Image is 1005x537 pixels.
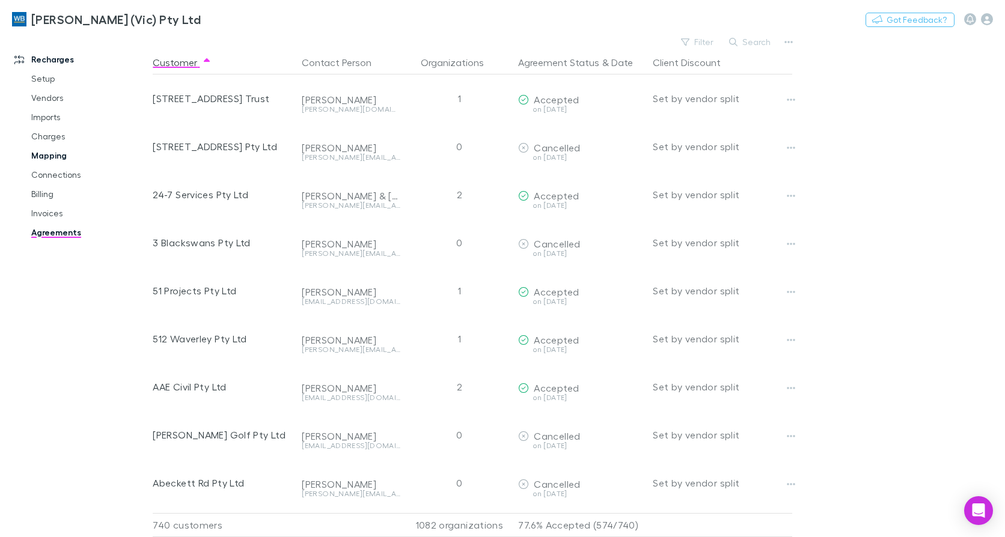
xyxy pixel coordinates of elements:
[534,142,580,153] span: Cancelled
[534,478,580,490] span: Cancelled
[405,411,513,459] div: 0
[19,108,159,127] a: Imports
[302,346,400,353] div: [PERSON_NAME][EMAIL_ADDRESS][DOMAIN_NAME]
[964,496,993,525] div: Open Intercom Messenger
[518,346,643,353] div: on [DATE]
[19,146,159,165] a: Mapping
[153,459,292,507] div: Abeckett Rd Pty Ltd
[518,514,643,536] p: 77.6% Accepted (574/740)
[153,315,292,363] div: 512 Waverley Pty Ltd
[405,123,513,171] div: 0
[534,286,579,297] span: Accepted
[19,127,159,146] a: Charges
[302,202,400,209] div: [PERSON_NAME][EMAIL_ADDRESS][DOMAIN_NAME]
[19,204,159,223] a: Invoices
[302,478,400,490] div: [PERSON_NAME]
[153,267,292,315] div: 51 Projects Pty Ltd
[302,490,400,497] div: [PERSON_NAME][EMAIL_ADDRESS][DOMAIN_NAME]
[153,411,292,459] div: [PERSON_NAME] Golf Pty Ltd
[5,5,208,34] a: [PERSON_NAME] (Vic) Pty Ltd
[534,382,579,393] span: Accepted
[405,219,513,267] div: 0
[534,238,580,249] span: Cancelled
[302,430,400,442] div: [PERSON_NAME]
[153,363,292,411] div: AAE Civil Pty Ltd
[534,430,580,441] span: Cancelled
[653,363,792,411] div: Set by vendor split
[518,490,643,497] div: on [DATE]
[19,69,159,88] a: Setup
[405,363,513,411] div: 2
[518,154,643,161] div: on [DATE]
[518,50,599,74] button: Agreement Status
[302,250,400,257] div: [PERSON_NAME][EMAIL_ADDRESS][DOMAIN_NAME]
[653,171,792,219] div: Set by vendor split
[302,190,400,202] div: [PERSON_NAME] & [PERSON_NAME]
[534,94,579,105] span: Accepted
[302,94,400,106] div: [PERSON_NAME]
[653,315,792,363] div: Set by vendor split
[19,184,159,204] a: Billing
[421,50,498,74] button: Organizations
[405,171,513,219] div: 2
[19,223,159,242] a: Agreements
[405,267,513,315] div: 1
[153,123,292,171] div: [STREET_ADDRESS] Pty Ltd
[405,315,513,363] div: 1
[302,238,400,250] div: [PERSON_NAME]
[518,202,643,209] div: on [DATE]
[518,250,643,257] div: on [DATE]
[518,394,643,401] div: on [DATE]
[405,513,513,537] div: 1082 organizations
[302,394,400,401] div: [EMAIL_ADDRESS][DOMAIN_NAME]
[302,334,400,346] div: [PERSON_NAME]
[302,382,400,394] div: [PERSON_NAME]
[653,74,792,123] div: Set by vendor split
[12,12,26,26] img: William Buck (Vic) Pty Ltd's Logo
[653,219,792,267] div: Set by vendor split
[19,88,159,108] a: Vendors
[611,50,633,74] button: Date
[302,50,386,74] button: Contact Person
[2,50,159,69] a: Recharges
[19,165,159,184] a: Connections
[534,190,579,201] span: Accepted
[653,50,735,74] button: Client Discount
[153,74,292,123] div: [STREET_ADDRESS] Trust
[302,106,400,113] div: [PERSON_NAME][DOMAIN_NAME][EMAIL_ADDRESS][PERSON_NAME][DOMAIN_NAME]
[153,219,292,267] div: 3 Blackswans Pty Ltd
[405,459,513,507] div: 0
[302,286,400,298] div: [PERSON_NAME]
[675,35,721,49] button: Filter
[653,267,792,315] div: Set by vendor split
[153,50,212,74] button: Customer
[653,459,792,507] div: Set by vendor split
[302,142,400,154] div: [PERSON_NAME]
[534,334,579,345] span: Accepted
[866,13,955,27] button: Got Feedback?
[723,35,778,49] button: Search
[302,442,400,449] div: [EMAIL_ADDRESS][DOMAIN_NAME]
[653,411,792,459] div: Set by vendor split
[518,298,643,305] div: on [DATE]
[405,74,513,123] div: 1
[653,123,792,171] div: Set by vendor split
[518,50,643,74] div: &
[518,442,643,449] div: on [DATE]
[302,298,400,305] div: [EMAIL_ADDRESS][DOMAIN_NAME]
[302,154,400,161] div: [PERSON_NAME][EMAIL_ADDRESS][DOMAIN_NAME]
[518,106,643,113] div: on [DATE]
[153,513,297,537] div: 740 customers
[31,12,201,26] h3: [PERSON_NAME] (Vic) Pty Ltd
[153,171,292,219] div: 24-7 Services Pty Ltd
